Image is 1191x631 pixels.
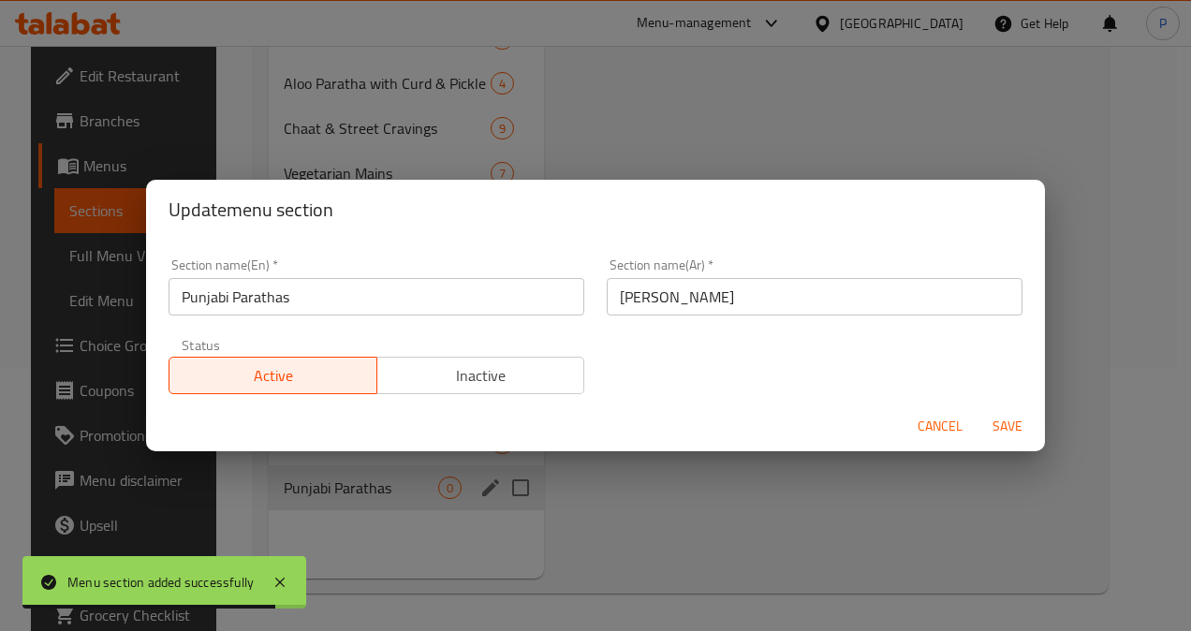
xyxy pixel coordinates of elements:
[607,278,1022,315] input: Please enter section name(ar)
[169,278,584,315] input: Please enter section name(en)
[985,415,1030,438] span: Save
[385,362,578,389] span: Inactive
[918,415,963,438] span: Cancel
[978,409,1037,444] button: Save
[169,195,1022,225] h2: Update menu section
[910,409,970,444] button: Cancel
[177,362,370,389] span: Active
[67,572,254,593] div: Menu section added successfully
[169,357,377,394] button: Active
[376,357,585,394] button: Inactive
